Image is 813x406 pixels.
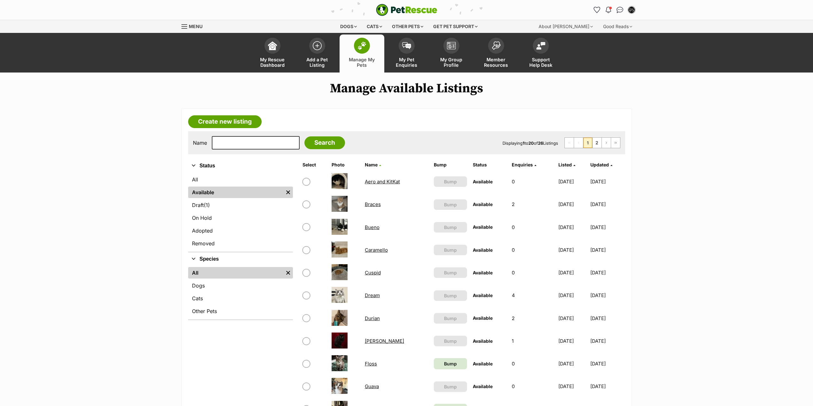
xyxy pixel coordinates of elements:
[429,34,474,73] a: My Group Profile
[509,307,555,329] td: 2
[474,34,518,73] a: Member Resources
[365,201,381,207] a: Braces
[512,162,533,167] span: translation missing: en.admin.listings.index.attributes.enquiries
[558,162,575,167] a: Listed
[473,315,493,321] span: Available
[473,224,493,230] span: Available
[434,290,467,301] button: Bump
[606,7,611,13] img: notifications-46538b983faf8c2785f20acdc204bb7945ddae34d4c08c2a6579f10ce5e182be.svg
[590,193,624,215] td: [DATE]
[188,305,293,317] a: Other Pets
[434,199,467,210] button: Bump
[590,375,624,397] td: [DATE]
[556,307,590,329] td: [DATE]
[523,141,525,146] strong: 1
[188,293,293,304] a: Cats
[376,4,437,16] a: PetRescue
[188,212,293,224] a: On Hold
[518,34,563,73] a: Support Help Desk
[444,338,457,344] span: Bump
[509,330,555,352] td: 1
[558,162,572,167] span: Listed
[564,137,620,148] nav: Pagination
[509,375,555,397] td: 0
[590,216,624,238] td: [DATE]
[556,171,590,193] td: [DATE]
[365,383,379,389] a: Guava
[188,255,293,263] button: Species
[590,171,624,193] td: [DATE]
[509,216,555,238] td: 0
[470,160,509,170] th: Status
[365,162,381,167] a: Name
[384,34,429,73] a: My Pet Enquiries
[473,293,493,298] span: Available
[444,247,457,253] span: Bump
[590,330,624,352] td: [DATE]
[304,136,345,149] input: Search
[534,20,597,33] div: About [PERSON_NAME]
[402,42,411,49] img: pet-enquiries-icon-7e3ad2cf08bfb03b45e93fb7055b45f3efa6380592205ae92323e6603595dc1f.svg
[357,42,366,50] img: manage-my-pets-icon-02211641906a0b7f246fdf0571729dbe1e7629f14944591b6c1af311fb30b64b.svg
[188,187,283,198] a: Available
[482,57,510,68] span: Member Resources
[348,57,376,68] span: Manage My Pets
[431,160,470,170] th: Bump
[303,57,332,68] span: Add a Pet Listing
[583,138,592,148] span: Page 1
[444,201,457,208] span: Bump
[250,34,295,73] a: My Rescue Dashboard
[340,34,384,73] a: Manage My Pets
[387,20,428,33] div: Other pets
[188,162,293,170] button: Status
[444,383,457,390] span: Bump
[556,330,590,352] td: [DATE]
[590,162,612,167] a: Updated
[626,5,637,15] button: My account
[434,222,467,233] button: Bump
[473,202,493,207] span: Available
[193,140,207,146] label: Name
[188,280,293,291] a: Dogs
[509,193,555,215] td: 2
[365,315,380,321] a: Durian
[329,160,362,170] th: Photo
[590,162,609,167] span: Updated
[502,141,558,146] span: Displaying to of Listings
[434,358,467,369] a: Bump
[509,171,555,193] td: 0
[188,199,293,211] a: Draft
[444,360,457,367] span: Bump
[365,247,388,253] a: Caramello
[429,20,482,33] div: Get pet support
[473,361,493,366] span: Available
[189,24,203,29] span: Menu
[392,57,421,68] span: My Pet Enquiries
[204,201,210,209] span: (1)
[376,4,437,16] img: logo-e224e6f780fb5917bec1dbf3a21bbac754714ae5b6737aabdf751b685950b380.svg
[492,41,501,50] img: member-resources-icon-8e73f808a243e03378d46382f2149f9095a855e16c252ad45f914b54edf8863c.svg
[434,245,467,255] button: Bump
[556,375,590,397] td: [DATE]
[447,42,456,50] img: group-profile-icon-3fa3cf56718a62981997c0bc7e787c4b2cf8bcc04b72c1350f741eb67cf2f40e.svg
[365,292,380,298] a: Dream
[444,315,457,322] span: Bump
[590,307,624,329] td: [DATE]
[602,138,611,148] a: Next page
[526,57,555,68] span: Support Help Desk
[188,266,293,319] div: Species
[509,353,555,375] td: 0
[258,57,287,68] span: My Rescue Dashboard
[473,384,493,389] span: Available
[556,353,590,375] td: [DATE]
[434,336,467,346] button: Bump
[188,267,283,279] a: All
[300,160,328,170] th: Select
[188,225,293,236] a: Adopted
[434,176,467,187] button: Bump
[528,141,534,146] strong: 20
[444,292,457,299] span: Bump
[434,313,467,324] button: Bump
[283,187,293,198] a: Remove filter
[565,138,574,148] span: First page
